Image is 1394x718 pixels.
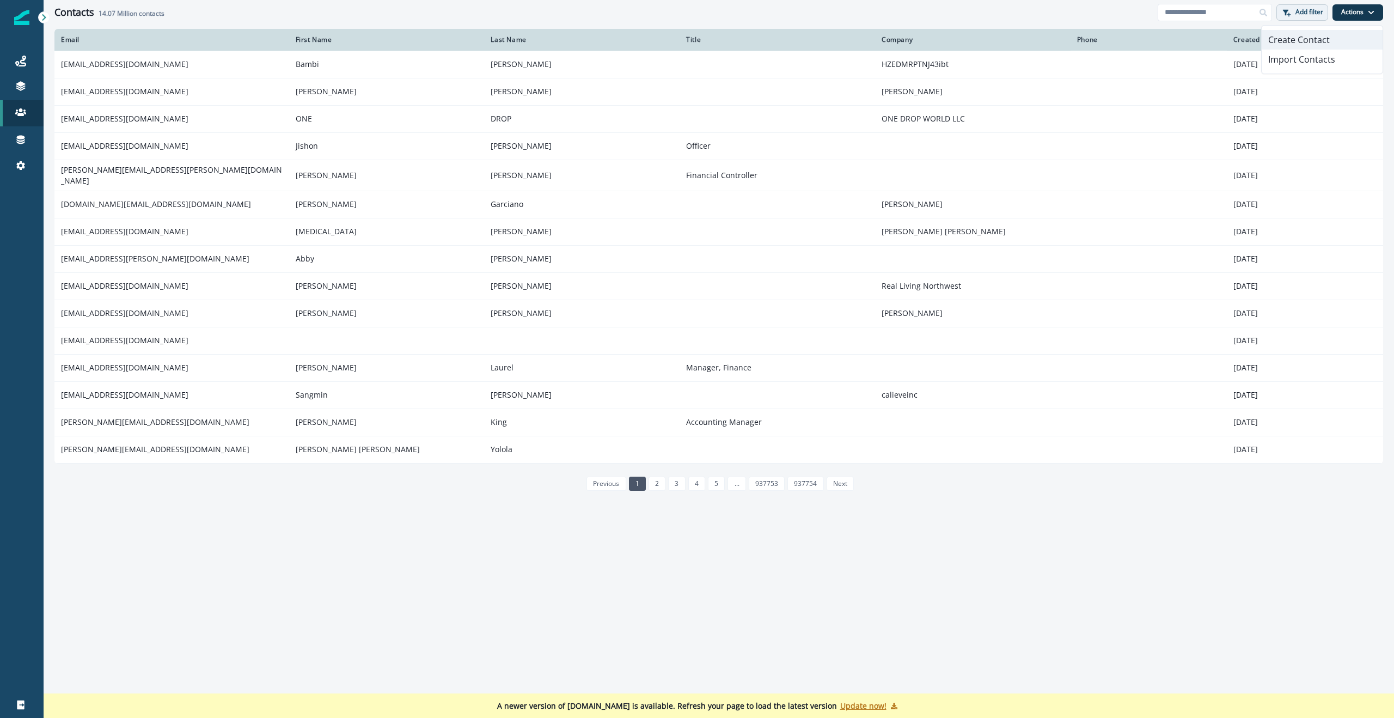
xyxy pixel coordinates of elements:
td: King [484,409,680,436]
td: [PERSON_NAME] [289,191,485,218]
a: [EMAIL_ADDRESS][DOMAIN_NAME][PERSON_NAME][PERSON_NAME][PERSON_NAME][DATE] [54,300,1383,327]
a: [EMAIL_ADDRESS][DOMAIN_NAME]Jishon[PERSON_NAME]Officer[DATE] [54,132,1383,160]
div: Created Date [1233,35,1377,44]
p: [DATE] [1233,362,1377,373]
td: [PERSON_NAME] [289,409,485,436]
a: [EMAIL_ADDRESS][DOMAIN_NAME][DATE] [54,327,1383,354]
td: [PERSON_NAME] [289,160,485,191]
p: [DATE] [1233,281,1377,291]
a: Page 937753 [749,477,785,491]
p: Manager, Finance [686,362,869,373]
p: [DATE] [1233,113,1377,124]
td: Laurel [484,354,680,381]
a: Page 2 [649,477,665,491]
td: Sangmin [289,381,485,409]
p: Update now! [840,701,886,711]
td: DROP [484,105,680,132]
h2: contacts [99,10,164,17]
img: Inflection [14,10,29,25]
td: [PERSON_NAME] [484,272,680,300]
a: Page 937754 [787,477,823,491]
td: [PERSON_NAME] [484,78,680,105]
td: Abby [289,245,485,272]
a: [EMAIL_ADDRESS][DOMAIN_NAME][MEDICAL_DATA][PERSON_NAME][PERSON_NAME] [PERSON_NAME][DATE] [54,218,1383,245]
p: [DATE] [1233,86,1377,97]
td: [EMAIL_ADDRESS][DOMAIN_NAME] [54,51,289,78]
p: [DATE] [1233,253,1377,264]
td: [EMAIL_ADDRESS][DOMAIN_NAME] [54,218,289,245]
td: [EMAIL_ADDRESS][DOMAIN_NAME] [54,381,289,409]
a: [EMAIL_ADDRESS][DOMAIN_NAME]ONEDROPONE DROP WORLD LLC[DATE] [54,105,1383,132]
div: Phone [1077,35,1220,44]
a: Jump forward [727,477,745,491]
td: [EMAIL_ADDRESS][PERSON_NAME][DOMAIN_NAME] [54,245,289,272]
td: [PERSON_NAME][EMAIL_ADDRESS][DOMAIN_NAME] [54,436,289,463]
p: [DATE] [1233,390,1377,400]
a: [EMAIL_ADDRESS][DOMAIN_NAME]Sangmin[PERSON_NAME]calieveinc[DATE] [54,381,1383,409]
td: [PERSON_NAME] [484,218,680,245]
td: calieveinc [875,381,1071,409]
td: [PERSON_NAME] [484,160,680,191]
td: [PERSON_NAME] [484,300,680,327]
td: ONE DROP WORLD LLC [875,105,1071,132]
td: [PERSON_NAME] [289,354,485,381]
span: 14.07 Million [99,9,137,18]
td: Garciano [484,191,680,218]
td: [PERSON_NAME] [PERSON_NAME] [289,436,485,463]
button: Actions [1332,4,1383,21]
td: [EMAIL_ADDRESS][DOMAIN_NAME] [54,354,289,381]
td: Bambi [289,51,485,78]
td: [PERSON_NAME] [484,132,680,160]
button: Update now! [840,700,897,711]
td: [EMAIL_ADDRESS][DOMAIN_NAME] [54,300,289,327]
td: [PERSON_NAME] [484,381,680,409]
p: A newer version of [DOMAIN_NAME] is available. Refresh your page to load the latest version [497,700,837,711]
button: Add filter [1276,4,1328,21]
p: [DATE] [1233,141,1377,151]
p: [DATE] [1233,417,1377,428]
div: Company [882,35,1064,44]
td: ONE [289,105,485,132]
button: Import Contacts [1262,50,1383,69]
a: Page 4 [688,477,705,491]
td: Real Living Northwest [875,272,1071,300]
a: Page 3 [668,477,685,491]
a: [PERSON_NAME][EMAIL_ADDRESS][PERSON_NAME][DOMAIN_NAME][PERSON_NAME][PERSON_NAME]Financial Control... [54,160,1383,191]
td: [PERSON_NAME][EMAIL_ADDRESS][DOMAIN_NAME] [54,409,289,436]
p: [DATE] [1233,199,1377,210]
p: Financial Controller [686,170,869,181]
td: [EMAIL_ADDRESS][DOMAIN_NAME] [54,105,289,132]
div: First Name [296,35,478,44]
td: [PERSON_NAME] [289,300,485,327]
td: [PERSON_NAME] [875,191,1071,218]
td: [PERSON_NAME] [289,272,485,300]
td: [PERSON_NAME] [484,51,680,78]
a: [PERSON_NAME][EMAIL_ADDRESS][DOMAIN_NAME][PERSON_NAME]KingAccounting Manager[DATE] [54,409,1383,436]
a: [EMAIL_ADDRESS][DOMAIN_NAME][PERSON_NAME][PERSON_NAME]Real Living Northwest[DATE] [54,272,1383,300]
td: [EMAIL_ADDRESS][DOMAIN_NAME] [54,78,289,105]
a: [EMAIL_ADDRESS][DOMAIN_NAME]Bambi[PERSON_NAME]HZEDMRPTNJ43ibt[DATE] [54,51,1383,78]
a: Page 1 is your current page [629,477,646,491]
a: Page 5 [708,477,725,491]
p: [DATE] [1233,335,1377,346]
p: Add filter [1295,8,1323,16]
td: HZEDMRPTNJ43ibt [875,51,1071,78]
div: Title [686,35,869,44]
p: [DATE] [1233,226,1377,237]
a: [PERSON_NAME][EMAIL_ADDRESS][DOMAIN_NAME][PERSON_NAME] [PERSON_NAME]Yolola[DATE] [54,436,1383,463]
p: Accounting Manager [686,417,869,428]
p: Officer [686,141,869,151]
td: [EMAIL_ADDRESS][DOMAIN_NAME] [54,327,289,354]
p: [DATE] [1233,444,1377,455]
td: [PERSON_NAME] [PERSON_NAME] [875,218,1071,245]
td: [MEDICAL_DATA] [289,218,485,245]
button: Create Contact [1262,30,1383,50]
a: Next page [827,477,854,491]
td: [PERSON_NAME][EMAIL_ADDRESS][PERSON_NAME][DOMAIN_NAME] [54,160,289,191]
h1: Contacts [54,7,94,19]
p: [DATE] [1233,59,1377,70]
td: Yolola [484,436,680,463]
a: [DOMAIN_NAME][EMAIL_ADDRESS][DOMAIN_NAME][PERSON_NAME]Garciano[PERSON_NAME][DATE] [54,191,1383,218]
p: [DATE] [1233,308,1377,319]
div: Email [61,35,283,44]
